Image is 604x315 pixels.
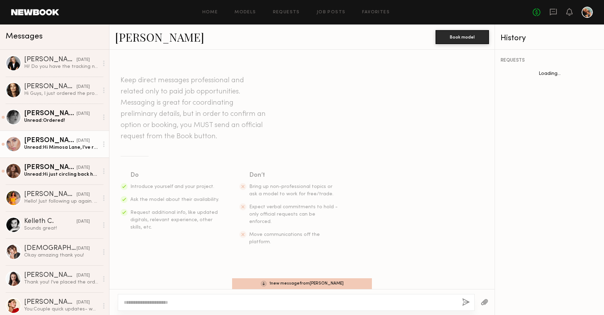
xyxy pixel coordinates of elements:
[24,299,77,306] div: [PERSON_NAME]
[130,210,218,230] span: Request additional info, like updated digitals, relevant experience, other skills, etc.
[77,191,90,198] div: [DATE]
[24,198,99,205] div: Hello! Just following up again. Apologies on all the questions, I just want to make sure I’m clea...
[24,191,77,198] div: [PERSON_NAME]
[24,117,99,124] div: Unread: Ordered!
[77,299,90,306] div: [DATE]
[24,225,99,232] div: Sounds great!
[436,30,489,44] button: Book model
[235,10,256,15] a: Models
[249,170,339,180] div: Don’t
[24,306,99,313] div: You: Couple quick updates- we’d like to start with 1–2 videos based on updated scripts plus 4 or ...
[24,110,77,117] div: [PERSON_NAME]
[249,205,338,224] span: Expect verbal commitments to hold - only official requests can be enforced.
[362,10,390,15] a: Favorites
[232,278,372,289] div: 1 new message from [PERSON_NAME]
[24,90,99,97] div: Hi Guys, I just ordered the product. Please keep me posted on the process, looking forward to wor...
[6,33,43,41] span: Messages
[202,10,218,15] a: Home
[24,252,99,259] div: Okay amazing thank you!
[24,83,77,90] div: [PERSON_NAME]
[24,56,77,63] div: [PERSON_NAME]
[77,272,90,279] div: [DATE]
[436,34,489,40] a: Book model
[77,245,90,252] div: [DATE]
[24,63,99,70] div: Hi! Do you have the tracking number by chance?
[24,144,99,151] div: Unread: Hi Mimosa Lane, I’ve received your products 🤍!! I’ll record the videos once I get the scr...
[24,245,77,252] div: [DEMOGRAPHIC_DATA][PERSON_NAME]
[273,10,300,15] a: Requests
[501,34,598,42] div: History
[24,272,77,279] div: [PERSON_NAME]
[77,57,90,63] div: [DATE]
[501,58,598,63] div: REQUESTS
[24,137,77,144] div: [PERSON_NAME]
[317,10,346,15] a: Job Posts
[24,218,77,225] div: Kelleth C.
[24,171,99,178] div: Unread: Hi just circling back here on that script! 🤍
[249,184,333,196] span: Bring up non-professional topics or ask a model to work for free/trade.
[24,164,77,171] div: [PERSON_NAME]
[77,111,90,117] div: [DATE]
[77,218,90,225] div: [DATE]
[24,279,99,286] div: Thank you! I’ve placed the order through your website for both shades and I’m waiting for the del...
[77,138,90,144] div: [DATE]
[115,29,204,44] a: [PERSON_NAME]
[130,197,219,202] span: Ask the model about their availability.
[77,84,90,90] div: [DATE]
[249,232,320,244] span: Move communications off the platform.
[495,71,604,76] div: Loading...
[77,164,90,171] div: [DATE]
[130,184,214,189] span: Introduce yourself and your project.
[121,75,267,142] header: Keep direct messages professional and related only to paid job opportunities. Messaging is great ...
[130,170,220,180] div: Do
